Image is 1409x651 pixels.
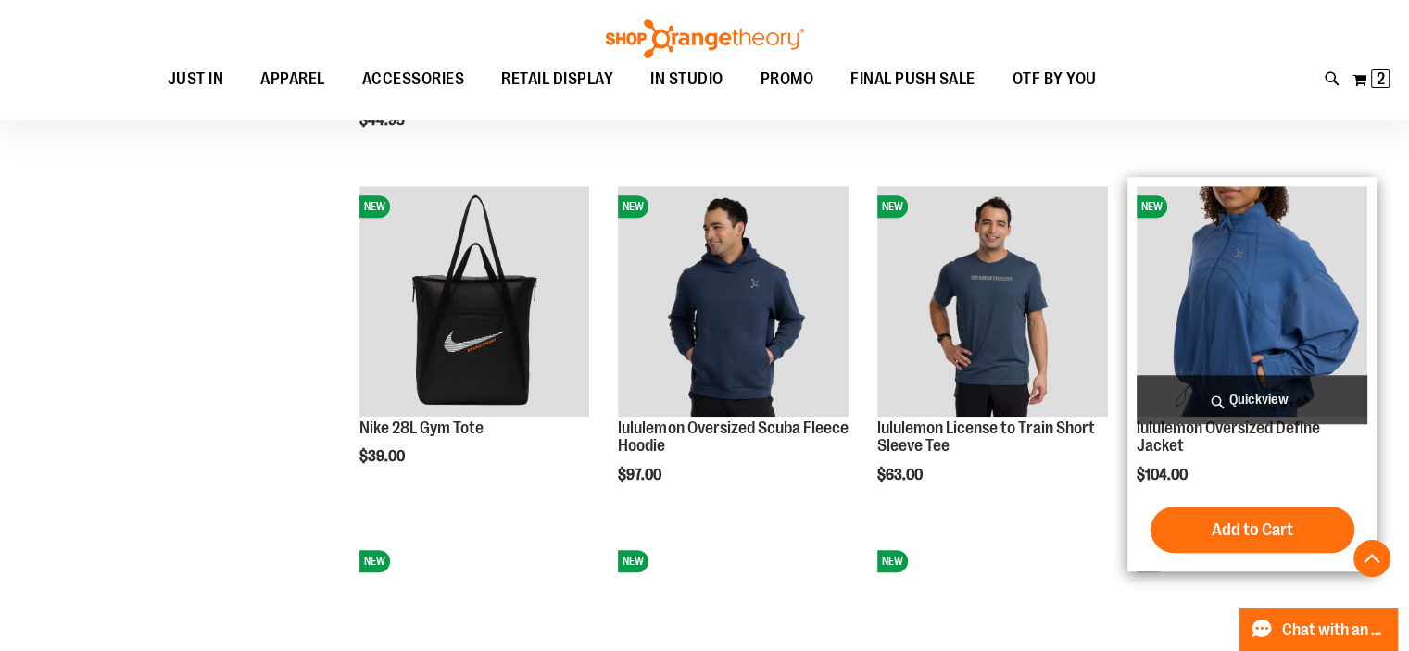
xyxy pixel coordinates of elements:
a: Quickview [1137,375,1367,424]
div: product [609,177,858,531]
span: $104.00 [1137,467,1190,483]
a: ACCESSORIES [344,58,484,101]
a: Nike 28L Gym ToteNEW [359,186,590,419]
span: NEW [618,550,648,572]
span: NEW [618,195,648,218]
span: Add to Cart [1212,520,1293,540]
img: lululemon Oversized Define Jacket [1137,186,1367,417]
span: NEW [877,550,908,572]
span: $39.00 [359,448,408,465]
span: NEW [1137,195,1167,218]
a: lululemon Oversized Define JacketNEW [1137,186,1367,419]
span: RETAIL DISPLAY [501,58,613,100]
a: lululemon License to Train Short Sleeve TeeNEW [877,186,1108,419]
img: lululemon License to Train Short Sleeve Tee [877,186,1108,417]
span: JUST IN [168,58,224,100]
a: PROMO [742,58,833,101]
a: IN STUDIO [632,58,742,101]
span: NEW [359,195,390,218]
a: lululemon License to Train Short Sleeve Tee [877,419,1095,456]
button: Chat with an Expert [1239,608,1399,651]
div: product [868,177,1117,531]
span: NEW [877,195,908,218]
a: lululemon Oversized Define Jacket [1137,419,1320,456]
span: FINAL PUSH SALE [850,58,975,100]
a: JUST IN [149,58,243,101]
span: $63.00 [877,467,925,483]
span: 2 [1377,69,1385,88]
span: IN STUDIO [650,58,723,100]
img: Shop Orangetheory [603,19,807,58]
button: Back To Top [1353,540,1390,577]
div: product [1127,177,1377,571]
a: OTF BY YOU [994,58,1115,101]
span: APPAREL [260,58,325,100]
a: RETAIL DISPLAY [483,58,632,101]
span: ACCESSORIES [362,58,465,100]
a: Nike 28L Gym Tote [359,419,484,437]
div: product [350,177,599,513]
span: NEW [359,550,390,572]
a: lululemon Oversized Scuba Fleece Hoodie [618,419,848,456]
span: PROMO [761,58,814,100]
span: $44.95 [359,112,408,129]
span: $97.00 [618,467,664,483]
img: lululemon Oversized Scuba Fleece Hoodie [618,186,849,417]
span: Chat with an Expert [1282,621,1387,639]
button: Add to Cart [1151,507,1354,553]
a: APPAREL [242,58,344,100]
img: Nike 28L Gym Tote [359,186,590,417]
a: lululemon Oversized Scuba Fleece HoodieNEW [618,186,849,419]
a: FINAL PUSH SALE [832,58,994,101]
span: OTF BY YOU [1013,58,1097,100]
